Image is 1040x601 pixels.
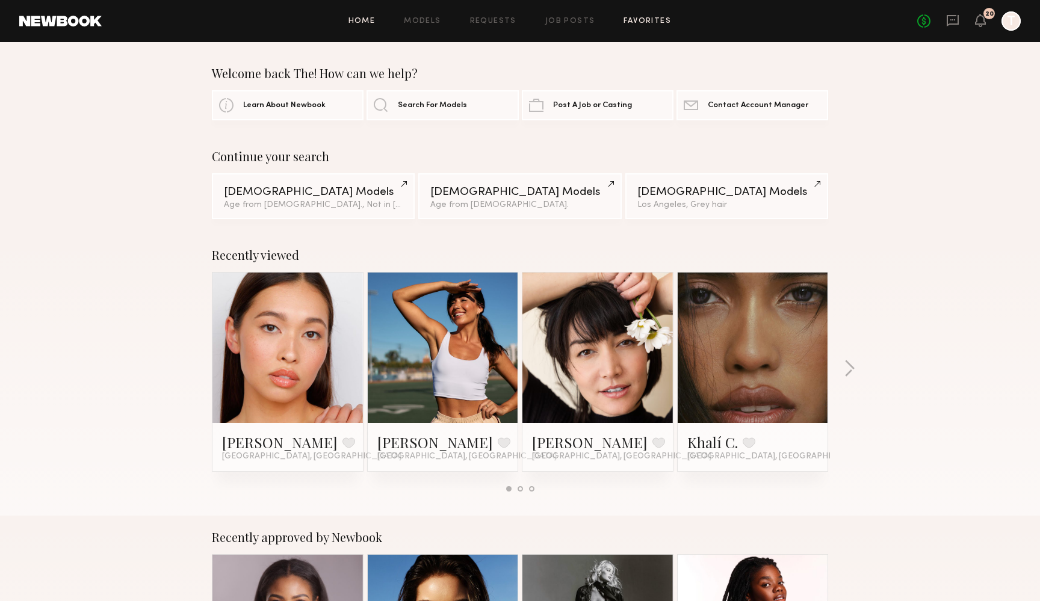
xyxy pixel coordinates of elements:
a: Home [348,17,376,25]
a: Job Posts [545,17,595,25]
span: [GEOGRAPHIC_DATA], [GEOGRAPHIC_DATA] [532,452,711,461]
div: [DEMOGRAPHIC_DATA] Models [637,186,816,198]
div: Recently approved by Newbook [212,530,828,544]
div: 20 [985,11,994,17]
a: T [1001,11,1021,31]
div: Recently viewed [212,248,828,262]
a: Requests [470,17,516,25]
a: Models [404,17,441,25]
span: Learn About Newbook [243,102,326,109]
span: Post A Job or Casting [553,102,632,109]
a: Favorites [624,17,671,25]
a: [DEMOGRAPHIC_DATA] ModelsAge from [DEMOGRAPHIC_DATA]. [418,173,621,219]
a: [PERSON_NAME] [222,433,338,452]
a: Search For Models [367,90,518,120]
a: [DEMOGRAPHIC_DATA] ModelsAge from [DEMOGRAPHIC_DATA]., Not in [GEOGRAPHIC_DATA] [212,173,415,219]
span: Search For Models [398,102,467,109]
div: Welcome back The! How can we help? [212,66,828,81]
span: [GEOGRAPHIC_DATA], [GEOGRAPHIC_DATA] [687,452,867,461]
span: Contact Account Manager [708,102,808,109]
div: Continue your search [212,149,828,164]
div: Age from [DEMOGRAPHIC_DATA]. [430,201,609,209]
a: [DEMOGRAPHIC_DATA] ModelsLos Angeles, Grey hair [625,173,828,219]
div: [DEMOGRAPHIC_DATA] Models [430,186,609,198]
div: Los Angeles, Grey hair [637,201,816,209]
a: [PERSON_NAME] [532,433,648,452]
span: [GEOGRAPHIC_DATA], [GEOGRAPHIC_DATA] [222,452,401,461]
a: Post A Job or Casting [522,90,673,120]
span: [GEOGRAPHIC_DATA], [GEOGRAPHIC_DATA] [377,452,557,461]
a: Contact Account Manager [676,90,828,120]
a: Learn About Newbook [212,90,364,120]
div: [DEMOGRAPHIC_DATA] Models [224,186,403,198]
div: Age from [DEMOGRAPHIC_DATA]., Not in [GEOGRAPHIC_DATA] [224,201,403,209]
a: [PERSON_NAME] [377,433,493,452]
a: Khalí C. [687,433,738,452]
